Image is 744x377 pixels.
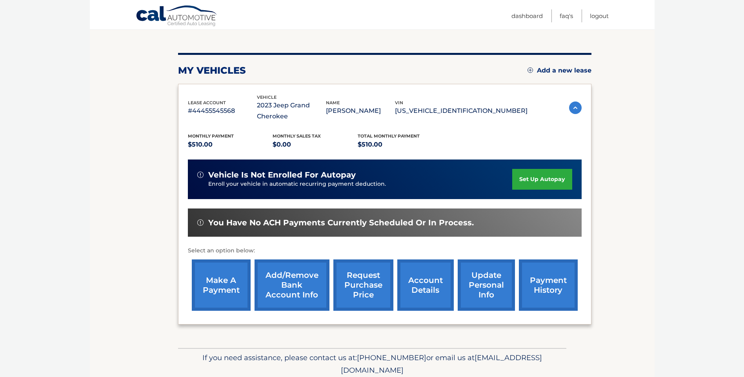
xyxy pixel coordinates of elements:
[569,101,582,114] img: accordion-active.svg
[395,100,403,105] span: vin
[326,100,340,105] span: name
[357,353,426,362] span: [PHONE_NUMBER]
[560,9,573,22] a: FAQ's
[511,9,543,22] a: Dashboard
[397,259,454,311] a: account details
[208,218,474,228] span: You have no ACH payments currently scheduled or in process.
[188,139,273,150] p: $510.00
[188,133,234,139] span: Monthly Payment
[197,172,204,178] img: alert-white.svg
[257,94,276,100] span: vehicle
[273,139,358,150] p: $0.00
[326,105,395,116] p: [PERSON_NAME]
[395,105,528,116] p: [US_VEHICLE_IDENTIFICATION_NUMBER]
[197,219,204,226] img: alert-white.svg
[208,180,513,188] p: Enroll your vehicle in automatic recurring payment deduction.
[255,259,329,311] a: Add/Remove bank account info
[458,259,515,311] a: update personal info
[273,133,321,139] span: Monthly sales Tax
[136,5,218,28] a: Cal Automotive
[188,100,226,105] span: lease account
[341,353,542,375] span: [EMAIL_ADDRESS][DOMAIN_NAME]
[188,105,257,116] p: #44455545568
[512,169,572,190] a: set up autopay
[358,139,443,150] p: $510.00
[590,9,609,22] a: Logout
[188,246,582,256] p: Select an option below:
[528,67,533,73] img: add.svg
[183,352,561,377] p: If you need assistance, please contact us at: or email us at
[519,259,578,311] a: payment history
[358,133,420,139] span: Total Monthly Payment
[333,259,393,311] a: request purchase price
[178,65,246,76] h2: my vehicles
[528,67,591,74] a: Add a new lease
[257,100,326,122] p: 2023 Jeep Grand Cherokee
[208,170,356,180] span: vehicle is not enrolled for autopay
[192,259,251,311] a: make a payment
